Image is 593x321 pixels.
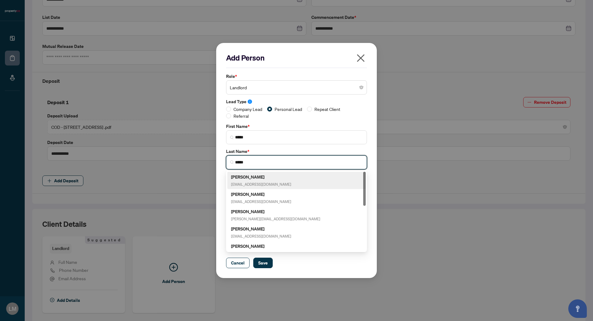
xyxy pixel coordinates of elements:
[272,106,305,112] span: Personal Lead
[231,173,291,180] h5: [PERSON_NAME]
[231,234,291,239] span: [EMAIL_ADDRESS][DOMAIN_NAME]
[230,82,363,93] span: Landlord
[226,98,367,105] label: Lead Type
[360,86,363,89] span: close-circle
[231,217,320,221] span: [PERSON_NAME][EMAIL_ADDRESS][DOMAIN_NAME]
[230,160,234,164] img: search_icon
[226,258,250,268] button: Cancel
[312,106,343,112] span: Repeat Client
[248,99,252,104] span: info-circle
[258,258,268,268] span: Save
[231,191,291,198] h5: [PERSON_NAME]
[253,258,273,268] button: Save
[231,182,291,187] span: [EMAIL_ADDRESS][DOMAIN_NAME]
[231,106,265,112] span: Company Lead
[231,112,251,119] span: Referral
[568,299,587,318] button: Open asap
[226,123,367,130] label: First Name
[226,148,367,155] label: Last Name
[230,136,234,139] img: search_icon
[231,199,291,204] span: [EMAIL_ADDRESS][DOMAIN_NAME]
[231,243,291,250] h5: [PERSON_NAME]
[231,208,320,215] h5: [PERSON_NAME]
[231,225,291,232] h5: [PERSON_NAME]
[226,53,367,63] h2: Add Person
[226,73,367,80] label: Role
[356,53,366,63] span: close
[231,258,245,268] span: Cancel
